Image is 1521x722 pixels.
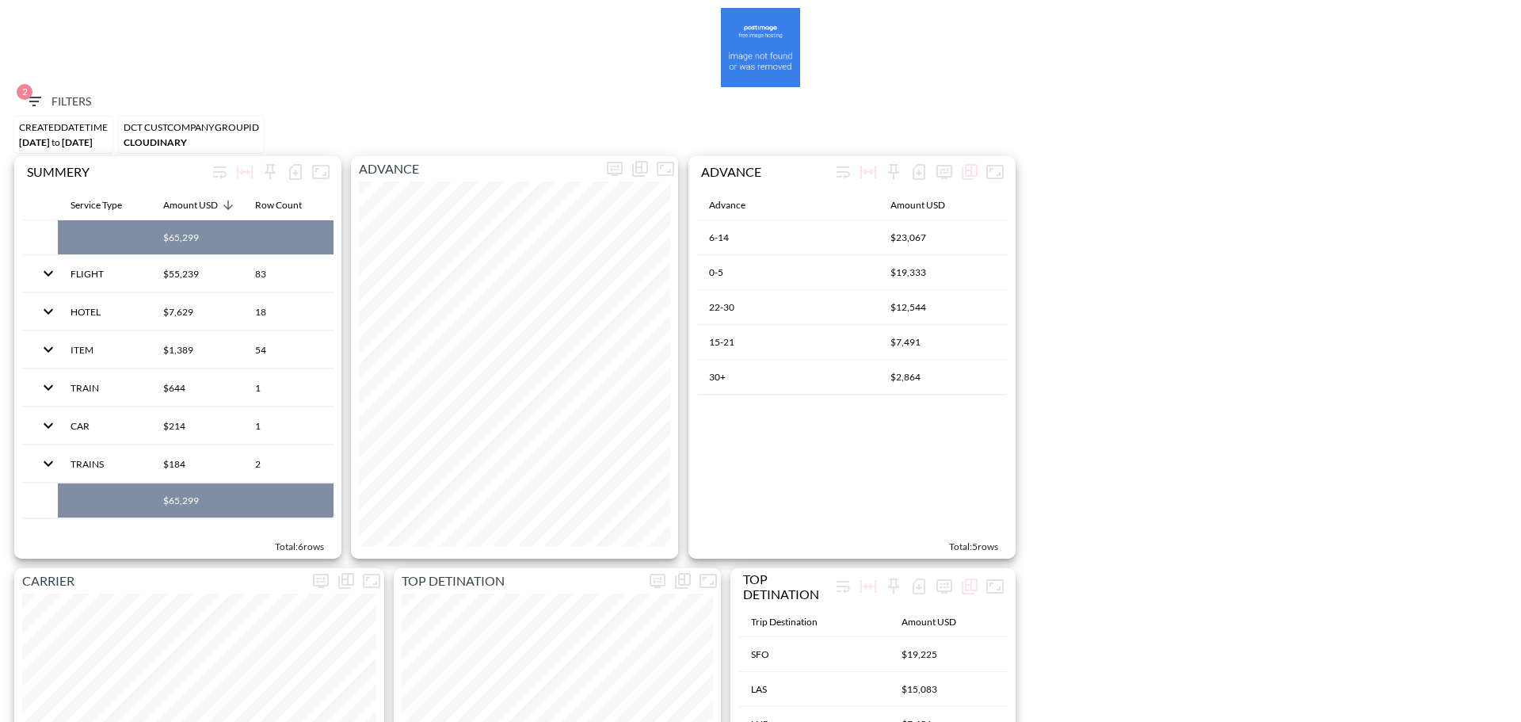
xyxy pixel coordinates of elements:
[751,613,818,632] div: Trip Destination
[17,84,32,100] span: 2
[242,369,334,407] th: 1
[58,331,151,369] th: ITEM
[949,541,998,552] span: Total: 5 rows
[35,412,62,439] button: expand row
[242,331,334,369] th: 54
[58,293,151,330] th: HOTEL
[25,92,91,112] span: Filters
[71,196,122,215] div: Service Type
[856,159,881,185] div: Toggle table layout between fixed and auto (default: auto)
[308,159,334,185] button: Fullscreen
[151,407,242,445] th: $214
[645,568,670,594] span: Display settings
[58,255,151,292] th: FLIGHT
[696,568,721,594] button: Fullscreen
[878,290,1008,325] th: $12,544
[932,159,957,185] span: Display settings
[957,159,982,185] div: Show as…
[890,196,966,215] span: Amount USD
[257,159,283,185] div: Sticky left columns: 0
[830,574,856,599] div: Wrap text
[830,159,856,185] div: Wrap text
[957,574,982,599] div: Show as…
[696,290,878,325] th: 22-30
[902,613,977,632] span: Amount USD
[151,293,242,330] th: $7,629
[163,196,218,215] div: Amount USD
[35,260,62,287] button: expand row
[889,672,1008,707] th: $15,083
[721,8,800,87] img: amsalem-2.png
[308,568,334,594] button: more
[394,571,645,590] p: TOP DETINATION
[738,637,889,672] th: SFO
[35,374,62,401] button: expand row
[151,369,242,407] th: $644
[71,196,143,215] span: Service Type
[275,541,324,552] span: Total: 6 rows
[35,298,62,325] button: expand row
[670,568,696,594] div: Show as…
[207,159,232,185] div: Wrap text
[856,574,881,599] div: Toggle table layout between fixed and auto (default: auto)
[602,156,627,181] span: Display settings
[14,571,308,590] p: CARRIER
[151,483,242,518] th: $65,299
[58,445,151,483] th: TRAINS
[701,164,830,179] div: ADVANCE
[232,159,257,185] div: Toggle table layout between fixed and auto (default: auto)
[738,672,889,707] th: LAS
[932,574,957,599] span: Display settings
[881,574,906,599] div: Sticky left columns: 0
[696,360,878,395] th: 30+
[334,568,359,594] div: Show as…
[51,136,60,148] span: to
[982,159,1008,185] button: Fullscreen
[602,156,627,181] button: more
[151,255,242,292] th: $55,239
[709,196,745,215] div: Advance
[878,325,1008,360] th: $7,491
[709,196,766,215] span: Advance
[351,159,602,178] p: ADVANCE
[743,571,830,602] div: TOP DETINATION
[932,574,957,599] button: more
[35,450,62,477] button: expand row
[58,369,151,407] th: TRAIN
[889,637,1008,672] th: $19,225
[982,574,1008,599] button: Fullscreen
[878,220,1008,255] th: $23,067
[124,136,187,148] span: CLOUDINARY
[27,164,207,179] div: SUMMERY
[878,255,1008,290] th: $19,333
[696,255,878,290] th: 0-5
[151,331,242,369] th: $1,389
[19,136,93,148] span: [DATE] [DATE]
[19,121,108,133] div: CREATEDDATETIME
[18,87,97,117] button: 2Filters
[255,196,322,215] span: Row Count
[242,407,334,445] th: 1
[881,159,906,185] div: Sticky left columns: 0
[255,196,302,215] div: Row Count
[151,445,242,483] th: $184
[124,121,259,133] div: DCT CUSTCOMPANYGROUPID
[645,568,670,594] button: more
[890,196,945,215] div: Amount USD
[151,220,242,255] th: $65,299
[902,613,956,632] div: Amount USD
[242,293,334,330] th: 18
[932,159,957,185] button: more
[696,325,878,360] th: 15-21
[35,336,62,363] button: expand row
[696,220,878,255] th: 6-14
[751,613,838,632] span: Trip Destination
[878,360,1008,395] th: $2,864
[163,196,238,215] span: Amount USD
[242,255,334,292] th: 83
[58,407,151,445] th: CAR
[627,156,653,181] div: Show as…
[308,568,334,594] span: Display settings
[653,156,678,181] button: Fullscreen
[242,445,334,483] th: 2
